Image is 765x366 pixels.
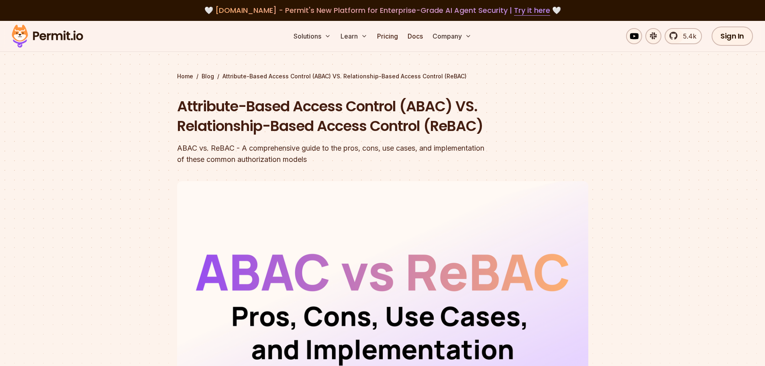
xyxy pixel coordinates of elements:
[514,5,550,16] a: Try it here
[429,28,475,44] button: Company
[712,27,753,46] a: Sign In
[215,5,550,15] span: [DOMAIN_NAME] - Permit's New Platform for Enterprise-Grade AI Agent Security |
[665,28,702,44] a: 5.4k
[177,72,588,80] div: / /
[404,28,426,44] a: Docs
[290,28,334,44] button: Solutions
[374,28,401,44] a: Pricing
[8,22,87,50] img: Permit logo
[177,72,193,80] a: Home
[177,96,486,136] h1: Attribute-Based Access Control (ABAC) VS. Relationship-Based Access Control (ReBAC)
[19,5,746,16] div: 🤍 🤍
[177,143,486,165] div: ABAC vs. ReBAC - A comprehensive guide to the pros, cons, use cases, and implementation of these ...
[678,31,696,41] span: 5.4k
[202,72,214,80] a: Blog
[337,28,371,44] button: Learn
